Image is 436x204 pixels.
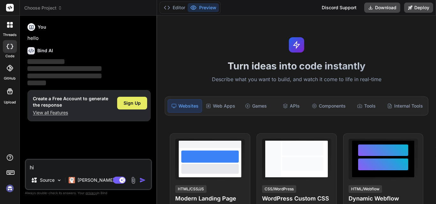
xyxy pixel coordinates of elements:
[4,183,15,194] img: signin
[124,100,141,106] span: Sign Up
[161,75,432,84] p: Describe what you want to build, and watch it come to life in real-time
[262,194,331,203] h4: WordPress Custom CSS
[24,5,62,11] span: Choose Project
[25,190,152,196] p: Always double-check its answers. Your in Bind
[318,3,360,13] div: Discord Support
[349,185,382,193] div: HTML/Webflow
[404,3,433,13] button: Deploy
[139,177,146,183] img: icon
[161,3,188,12] button: Editor
[69,177,75,183] img: Claude 4 Sonnet
[262,185,296,193] div: CSS/WordPress
[203,99,238,113] div: Web Apps
[175,185,207,193] div: HTML/CSS/JS
[27,59,64,64] span: ‌
[309,99,348,113] div: Components
[364,3,400,13] button: Download
[33,109,108,116] p: View all Features
[3,32,17,38] label: threads
[175,194,244,203] h4: Modern Landing Page
[239,99,273,113] div: Games
[4,76,16,81] label: GitHub
[37,47,53,54] h6: Bind AI
[26,160,151,171] textarea: hi
[27,74,101,78] span: ‌
[86,191,97,195] span: privacy
[161,60,432,72] h1: Turn ideas into code instantly
[27,81,46,85] span: ‌
[27,66,101,71] span: ‌
[40,177,55,183] p: Source
[56,178,62,183] img: Pick Models
[78,177,125,183] p: [PERSON_NAME] 4 S..
[4,100,16,105] label: Upload
[350,99,383,113] div: Tools
[38,24,46,30] h6: You
[168,99,202,113] div: Websites
[385,99,425,113] div: Internal Tools
[5,53,14,59] label: code
[27,35,151,42] p: hello
[188,3,219,12] button: Preview
[33,95,108,108] h1: Create a Free Account to generate the response
[130,177,137,184] img: attachment
[274,99,308,113] div: APIs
